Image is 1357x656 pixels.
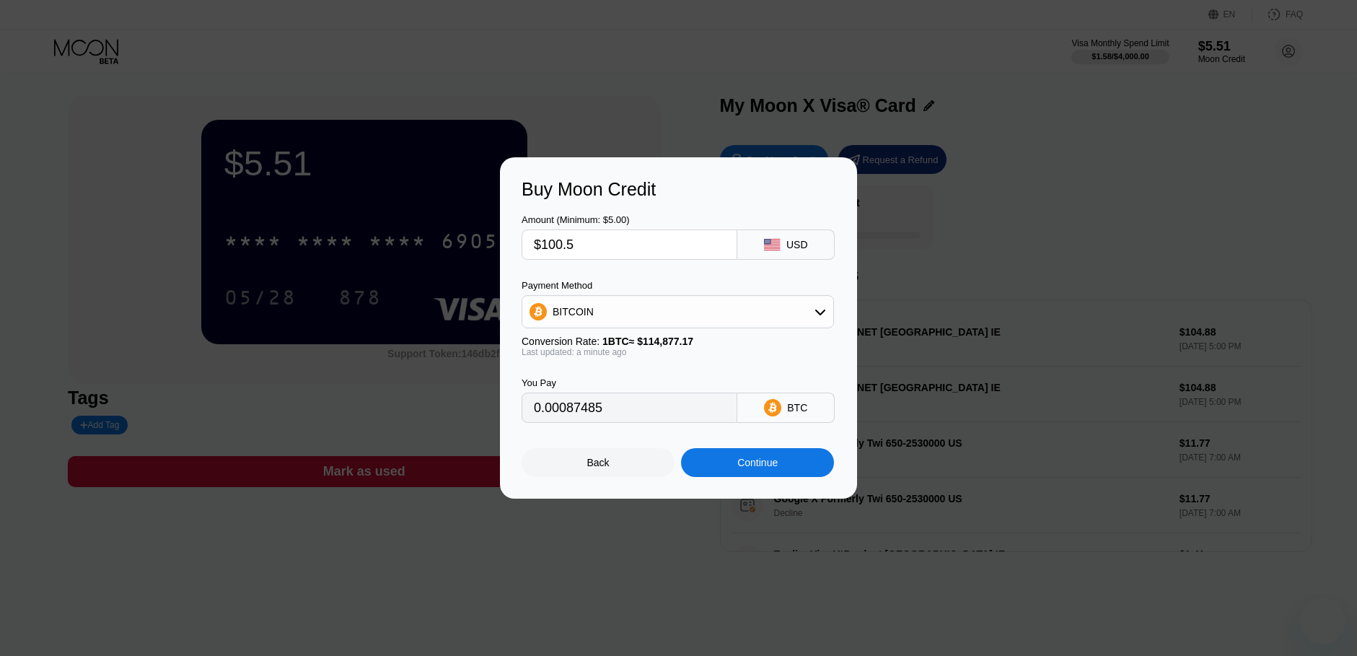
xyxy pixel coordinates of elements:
[681,448,834,477] div: Continue
[534,230,725,259] input: $0.00
[522,448,675,477] div: Back
[1299,598,1345,644] iframe: Button to launch messaging window
[522,297,833,326] div: BITCOIN
[522,214,737,225] div: Amount (Minimum: $5.00)
[587,457,610,468] div: Back
[522,347,834,357] div: Last updated: a minute ago
[786,239,808,250] div: USD
[787,402,807,414] div: BTC
[522,336,834,347] div: Conversion Rate:
[737,457,778,468] div: Continue
[602,336,693,347] span: 1 BTC ≈ $114,877.17
[522,377,737,388] div: You Pay
[522,179,835,200] div: Buy Moon Credit
[553,306,594,318] div: BITCOIN
[522,280,834,291] div: Payment Method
